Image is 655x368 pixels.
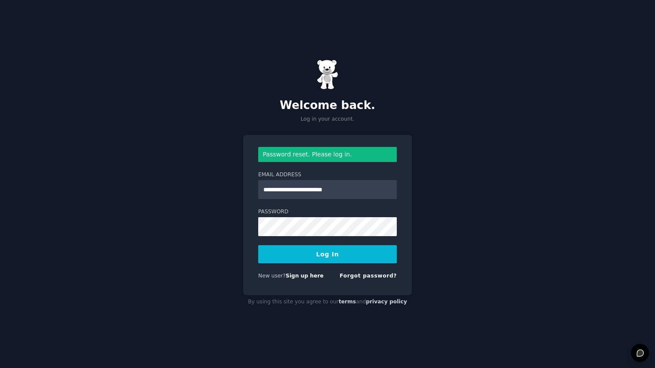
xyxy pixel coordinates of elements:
[366,299,407,305] a: privacy policy
[243,99,412,112] h2: Welcome back.
[339,299,356,305] a: terms
[258,245,397,263] button: Log In
[317,59,338,90] img: Gummy Bear
[286,273,324,279] a: Sign up here
[258,147,397,162] div: Password reset. Please log in.
[243,115,412,123] p: Log in your account.
[258,273,286,279] span: New user?
[340,273,397,279] a: Forgot password?
[258,208,397,216] label: Password
[243,295,412,309] div: By using this site you agree to our and
[258,171,397,179] label: Email Address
